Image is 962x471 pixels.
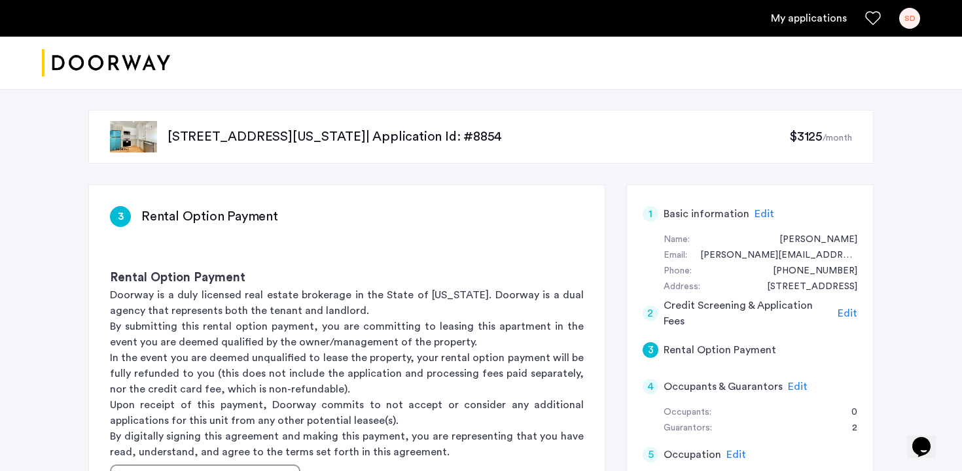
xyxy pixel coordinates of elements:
div: sarah.diomande@gmail.com [687,248,857,264]
iframe: chat widget [907,419,949,458]
div: +15183306685 [760,264,857,279]
sub: /month [823,133,852,143]
a: Cazamio logo [42,39,170,88]
img: apartment [110,121,157,152]
h3: Rental Option Payment [141,207,278,226]
div: SD [899,8,920,29]
div: Email: [664,248,687,264]
h5: Occupation [664,447,721,462]
h3: Rental Option Payment [110,269,584,287]
a: Favorites [865,10,881,26]
a: My application [771,10,847,26]
div: Occupants: [664,405,711,421]
h5: Rental Option Payment [664,342,776,358]
span: Edit [726,449,746,460]
div: Sarah Diomande [766,232,857,248]
p: [STREET_ADDRESS][US_STATE] | Application Id: #8854 [168,128,789,146]
h5: Occupants & Guarantors [664,379,783,394]
h5: Credit Screening & Application Fees [664,298,833,329]
div: 3 [110,206,131,227]
div: Address: [664,279,700,295]
span: Edit [788,381,808,392]
img: logo [42,39,170,88]
p: In the event you are deemed unqualified to lease the property, your rental option payment will be... [110,350,584,397]
p: By digitally signing this agreement and making this payment, you are representing that you have r... [110,428,584,460]
div: 2 [839,421,857,436]
span: Edit [755,209,774,219]
div: Phone: [664,264,692,279]
div: 0 [838,405,857,421]
h5: Basic information [664,206,749,222]
div: Name: [664,232,690,248]
div: 2 [643,305,658,321]
p: Doorway is a duly licensed real estate brokerage in the State of [US_STATE]. Doorway is a dual ag... [110,287,584,319]
span: $3125 [789,130,823,143]
div: 4 [643,379,658,394]
div: Guarantors: [664,421,712,436]
div: 3360 Southwest 7th Street [754,279,857,295]
div: 5 [643,447,658,462]
p: By submitting this rental option payment, you are committing to leasing this apartment in the eve... [110,319,584,350]
div: 3 [643,342,658,358]
span: Edit [838,308,857,319]
div: 1 [643,206,658,222]
p: Upon receipt of this payment, Doorway commits to not accept or consider any additional applicatio... [110,397,584,428]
